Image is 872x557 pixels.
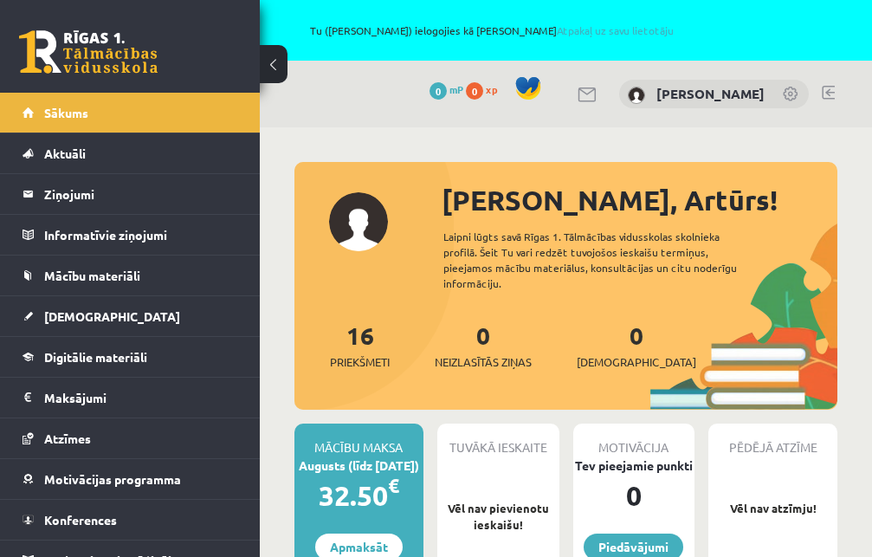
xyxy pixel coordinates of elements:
[23,133,238,173] a: Aktuāli
[573,475,695,516] div: 0
[577,353,696,371] span: [DEMOGRAPHIC_DATA]
[19,30,158,74] a: Rīgas 1. Tālmācības vidusskola
[44,471,181,487] span: Motivācijas programma
[573,424,695,457] div: Motivācija
[23,500,238,540] a: Konferences
[294,475,423,516] div: 32.50
[44,431,91,446] span: Atzīmes
[44,174,238,214] legend: Ziņojumi
[330,320,390,371] a: 16Priekšmeti
[23,459,238,499] a: Motivācijas programma
[294,457,423,475] div: Augusts (līdz [DATE])
[44,378,238,418] legend: Maksājumi
[23,174,238,214] a: Ziņojumi
[44,349,147,365] span: Digitālie materiāli
[573,457,695,475] div: Tev pieejamie punkti
[708,424,837,457] div: Pēdējā atzīme
[44,512,117,528] span: Konferences
[442,179,837,221] div: [PERSON_NAME], Artūrs!
[44,215,238,255] legend: Informatīvie ziņojumi
[577,320,696,371] a: 0[DEMOGRAPHIC_DATA]
[23,378,238,418] a: Maksājumi
[44,146,86,161] span: Aktuāli
[717,500,829,517] p: Vēl nav atzīmju!
[443,229,769,291] div: Laipni lūgts savā Rīgas 1. Tālmācības vidusskolas skolnieka profilā. Šeit Tu vari redzēt tuvojošo...
[199,25,785,36] span: Tu ([PERSON_NAME]) ielogojies kā [PERSON_NAME]
[628,87,645,104] img: Artūrs Šefanovskis
[330,353,390,371] span: Priekšmeti
[437,424,559,457] div: Tuvākā ieskaite
[466,82,483,100] span: 0
[23,256,238,295] a: Mācību materiāli
[430,82,447,100] span: 0
[446,500,551,534] p: Vēl nav pievienotu ieskaišu!
[44,268,140,283] span: Mācību materiāli
[435,353,532,371] span: Neizlasītās ziņas
[466,82,506,96] a: 0 xp
[23,337,238,377] a: Digitālie materiāli
[557,23,674,37] a: Atpakaļ uz savu lietotāju
[430,82,463,96] a: 0 mP
[388,473,399,498] span: €
[23,215,238,255] a: Informatīvie ziņojumi
[44,308,180,324] span: [DEMOGRAPHIC_DATA]
[23,418,238,458] a: Atzīmes
[294,424,423,457] div: Mācību maksa
[44,105,88,120] span: Sākums
[23,93,238,133] a: Sākums
[656,85,765,102] a: [PERSON_NAME]
[449,82,463,96] span: mP
[23,296,238,336] a: [DEMOGRAPHIC_DATA]
[435,320,532,371] a: 0Neizlasītās ziņas
[486,82,497,96] span: xp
